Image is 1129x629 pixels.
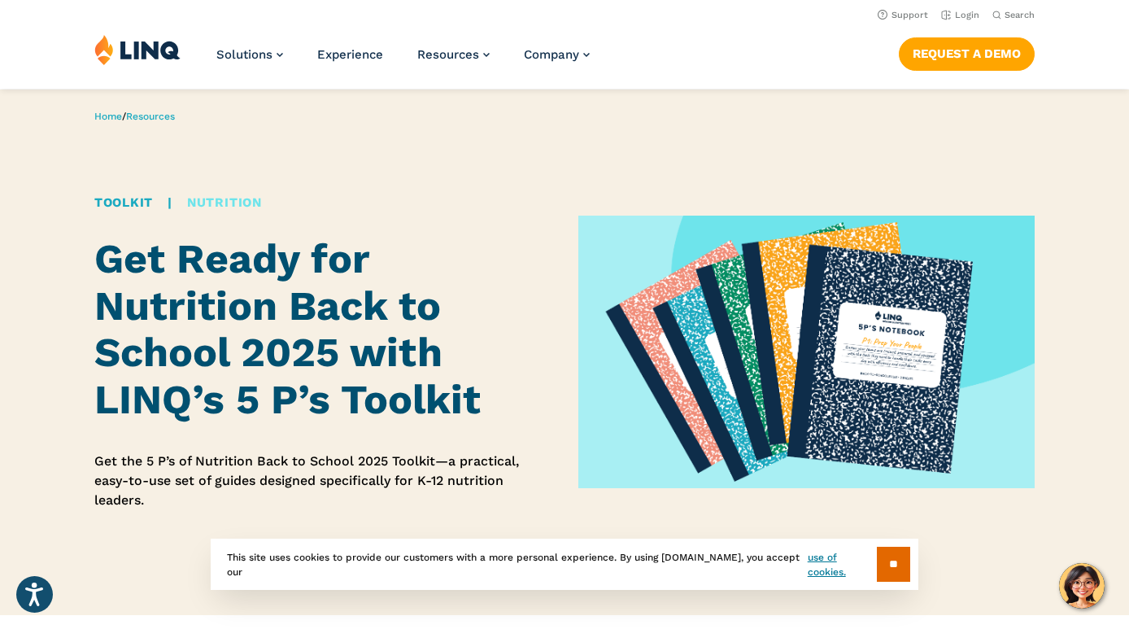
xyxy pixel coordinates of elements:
button: Open Search Bar [992,9,1035,21]
a: Toolkit [94,195,153,210]
a: Request a Demo [899,37,1035,70]
a: Resources [417,47,490,62]
a: Company [524,47,590,62]
span: Resources [417,47,479,62]
div: This site uses cookies to provide our customers with a more personal experience. By using [DOMAIN... [211,539,918,590]
h1: Get Ready for Nutrition Back to School 2025 with LINQ’s 5 P’s Toolkit [94,235,551,423]
a: Resources [126,111,175,122]
img: LINQ | K‑12 Software [94,34,181,65]
span: Solutions [216,47,272,62]
nav: Button Navigation [899,34,1035,70]
p: Get the 5 P’s of Nutrition Back to School 2025 Toolkit—a practical, easy-to-use set of guides des... [94,452,551,511]
a: Support [878,10,928,20]
a: Solutions [216,47,283,62]
a: Nutrition [187,195,262,210]
span: Search [1005,10,1035,20]
span: Company [524,47,579,62]
span: / [94,111,175,122]
a: Home [94,111,122,122]
a: Login [941,10,979,20]
div: | [94,194,551,212]
button: Hello, have a question? Let’s chat. [1059,563,1105,609]
a: Experience [317,47,383,62]
nav: Primary Navigation [216,34,590,88]
a: use of cookies. [808,550,877,579]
